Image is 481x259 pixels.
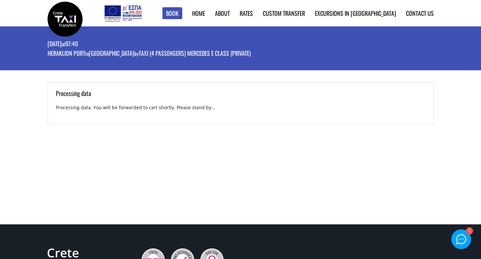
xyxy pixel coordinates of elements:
h3: Processing data [56,89,426,104]
p: [DATE] 07:40 [48,40,251,49]
small: by [134,50,139,57]
a: Excursions in [GEOGRAPHIC_DATA] [315,9,396,17]
a: Contact us [406,9,434,17]
div: 1 [465,228,472,235]
a: Book [162,7,182,19]
p: Heraklion port [GEOGRAPHIC_DATA] Taxi (4 passengers) Mercedes E Class (private) [48,49,251,59]
a: Rates [240,9,253,17]
img: e-bannersEUERDF180X90.jpg [103,3,143,23]
p: Processing data. You will be forwarded to cart shortly. Please stand by... [56,104,426,116]
a: Home [192,9,205,17]
a: About [215,9,230,17]
small: to [85,50,89,57]
small: at [62,40,65,48]
img: Crete Taxi Transfers | Booking page | Crete Taxi Transfers [48,2,83,37]
a: Crete Taxi Transfers | Booking page | Crete Taxi Transfers [48,15,83,22]
a: Custom Transfer [263,9,305,17]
